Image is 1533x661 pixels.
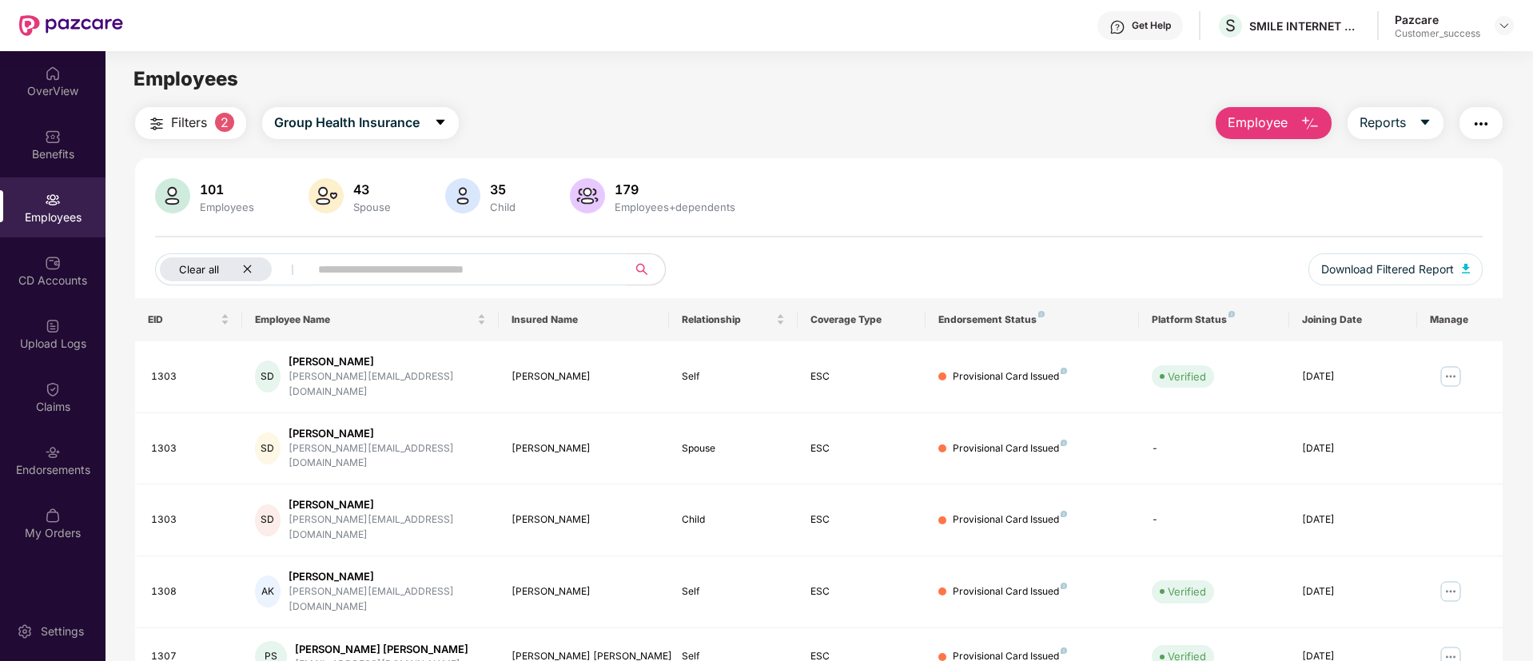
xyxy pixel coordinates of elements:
img: svg+xml;base64,PHN2ZyBpZD0iSGVscC0zMngzMiIgeG1sbnM9Imh0dHA6Ly93d3cudzMub3JnLzIwMDAvc3ZnIiB3aWR0aD... [1109,19,1125,35]
div: Provisional Card Issued [953,441,1067,456]
img: svg+xml;base64,PHN2ZyBpZD0iQmVuZWZpdHMiIHhtbG5zPSJodHRwOi8vd3d3LnczLm9yZy8yMDAwL3N2ZyIgd2lkdGg9Ij... [45,129,61,145]
div: [PERSON_NAME] [289,497,486,512]
div: [PERSON_NAME] [512,369,657,384]
td: - [1139,484,1288,556]
div: [PERSON_NAME] [512,441,657,456]
img: svg+xml;base64,PHN2ZyBpZD0iU2V0dGluZy0yMHgyMCIgeG1sbnM9Imh0dHA6Ly93d3cudzMub3JnLzIwMDAvc3ZnIiB3aW... [17,623,33,639]
img: svg+xml;base64,PHN2ZyB4bWxucz0iaHR0cDovL3d3dy53My5vcmcvMjAwMC9zdmciIHhtbG5zOnhsaW5rPSJodHRwOi8vd3... [155,178,190,213]
div: Provisional Card Issued [953,369,1067,384]
div: Self [682,369,784,384]
div: Settings [36,623,89,639]
img: svg+xml;base64,PHN2ZyB4bWxucz0iaHR0cDovL3d3dy53My5vcmcvMjAwMC9zdmciIHdpZHRoPSIyNCIgaGVpZ2h0PSIyNC... [1471,114,1491,133]
span: Employee [1228,113,1288,133]
div: Employees+dependents [611,201,739,213]
span: caret-down [434,116,447,130]
div: SD [255,360,281,392]
div: 179 [611,181,739,197]
div: [DATE] [1302,512,1404,528]
img: svg+xml;base64,PHN2ZyB4bWxucz0iaHR0cDovL3d3dy53My5vcmcvMjAwMC9zdmciIHhtbG5zOnhsaW5rPSJodHRwOi8vd3... [1300,114,1320,133]
div: [PERSON_NAME] [512,512,657,528]
img: svg+xml;base64,PHN2ZyBpZD0iQ0RfQWNjb3VudHMiIGRhdGEtbmFtZT0iQ0QgQWNjb3VudHMiIHhtbG5zPSJodHRwOi8vd3... [45,255,61,271]
img: svg+xml;base64,PHN2ZyB4bWxucz0iaHR0cDovL3d3dy53My5vcmcvMjAwMC9zdmciIHhtbG5zOnhsaW5rPSJodHRwOi8vd3... [570,178,605,213]
span: Filters [171,113,207,133]
span: search [626,263,657,276]
div: [DATE] [1302,584,1404,599]
img: svg+xml;base64,PHN2ZyB4bWxucz0iaHR0cDovL3d3dy53My5vcmcvMjAwMC9zdmciIHdpZHRoPSI4IiBoZWlnaHQ9IjgiIH... [1038,311,1045,317]
div: AK [255,575,281,607]
th: Insured Name [499,298,670,341]
div: Child [487,201,519,213]
img: svg+xml;base64,PHN2ZyB4bWxucz0iaHR0cDovL3d3dy53My5vcmcvMjAwMC9zdmciIHdpZHRoPSI4IiBoZWlnaHQ9IjgiIH... [1228,311,1235,317]
span: Employees [133,67,238,90]
span: EID [148,313,217,326]
th: Joining Date [1289,298,1417,341]
span: Employee Name [255,313,474,326]
div: Get Help [1132,19,1171,32]
button: Filters2 [135,107,246,139]
div: Self [682,584,784,599]
div: ESC [810,512,913,528]
img: svg+xml;base64,PHN2ZyB4bWxucz0iaHR0cDovL3d3dy53My5vcmcvMjAwMC9zdmciIHdpZHRoPSI4IiBoZWlnaHQ9IjgiIH... [1061,440,1067,446]
div: [PERSON_NAME] [512,584,657,599]
div: [PERSON_NAME][EMAIL_ADDRESS][DOMAIN_NAME] [289,584,486,615]
img: svg+xml;base64,PHN2ZyBpZD0iTXlfT3JkZXJzIiBkYXRhLW5hbWU9Ik15IE9yZGVycyIgeG1sbnM9Imh0dHA6Ly93d3cudz... [45,508,61,524]
button: Reportscaret-down [1348,107,1443,139]
div: [PERSON_NAME] [289,569,486,584]
div: 35 [487,181,519,197]
span: close [242,264,253,274]
div: 43 [350,181,394,197]
div: Provisional Card Issued [953,512,1067,528]
div: [PERSON_NAME] [289,354,486,369]
div: 1303 [151,369,229,384]
img: svg+xml;base64,PHN2ZyB4bWxucz0iaHR0cDovL3d3dy53My5vcmcvMjAwMC9zdmciIHhtbG5zOnhsaW5rPSJodHRwOi8vd3... [309,178,344,213]
div: 1308 [151,584,229,599]
img: svg+xml;base64,PHN2ZyB4bWxucz0iaHR0cDovL3d3dy53My5vcmcvMjAwMC9zdmciIHhtbG5zOnhsaW5rPSJodHRwOi8vd3... [445,178,480,213]
button: search [626,253,666,285]
div: ESC [810,441,913,456]
div: SD [255,504,281,536]
div: [PERSON_NAME] [PERSON_NAME] [295,642,468,657]
th: Manage [1417,298,1503,341]
span: 2 [215,113,234,132]
div: Pazcare [1395,12,1480,27]
div: [DATE] [1302,369,1404,384]
img: svg+xml;base64,PHN2ZyBpZD0iSG9tZSIgeG1sbnM9Imh0dHA6Ly93d3cudzMub3JnLzIwMDAvc3ZnIiB3aWR0aD0iMjAiIG... [45,66,61,82]
img: svg+xml;base64,PHN2ZyBpZD0iRHJvcGRvd24tMzJ4MzIiIHhtbG5zPSJodHRwOi8vd3d3LnczLm9yZy8yMDAwL3N2ZyIgd2... [1498,19,1511,32]
img: manageButton [1438,364,1463,389]
th: EID [135,298,242,341]
img: svg+xml;base64,PHN2ZyBpZD0iRW5kb3JzZW1lbnRzIiB4bWxucz0iaHR0cDovL3d3dy53My5vcmcvMjAwMC9zdmciIHdpZH... [45,444,61,460]
th: Relationship [669,298,797,341]
div: Verified [1168,368,1206,384]
button: Clear allclose [155,253,315,285]
span: Download Filtered Report [1321,261,1454,278]
div: Platform Status [1152,313,1276,326]
div: Employees [197,201,257,213]
div: [PERSON_NAME][EMAIL_ADDRESS][DOMAIN_NAME] [289,441,486,472]
th: Employee Name [242,298,499,341]
div: SMILE INTERNET TECHNOLOGIES PRIVATE LIMITED [1249,18,1361,34]
span: Clear all [179,263,219,276]
div: Endorsement Status [938,313,1126,326]
img: New Pazcare Logo [19,15,123,36]
div: Spouse [350,201,394,213]
span: S [1225,16,1236,35]
td: - [1139,413,1288,485]
div: Customer_success [1395,27,1480,40]
div: 1303 [151,441,229,456]
button: Download Filtered Report [1308,253,1483,285]
div: [PERSON_NAME][EMAIL_ADDRESS][DOMAIN_NAME] [289,369,486,400]
img: svg+xml;base64,PHN2ZyB4bWxucz0iaHR0cDovL3d3dy53My5vcmcvMjAwMC9zdmciIHdpZHRoPSI4IiBoZWlnaHQ9IjgiIH... [1061,583,1067,589]
div: [DATE] [1302,441,1404,456]
div: Provisional Card Issued [953,584,1067,599]
div: ESC [810,584,913,599]
div: [PERSON_NAME][EMAIL_ADDRESS][DOMAIN_NAME] [289,512,486,543]
img: svg+xml;base64,PHN2ZyBpZD0iQ2xhaW0iIHhtbG5zPSJodHRwOi8vd3d3LnczLm9yZy8yMDAwL3N2ZyIgd2lkdGg9IjIwIi... [45,381,61,397]
div: ESC [810,369,913,384]
div: Child [682,512,784,528]
img: svg+xml;base64,PHN2ZyB4bWxucz0iaHR0cDovL3d3dy53My5vcmcvMjAwMC9zdmciIHdpZHRoPSIyNCIgaGVpZ2h0PSIyNC... [147,114,166,133]
img: svg+xml;base64,PHN2ZyBpZD0iRW1wbG95ZWVzIiB4bWxucz0iaHR0cDovL3d3dy53My5vcmcvMjAwMC9zdmciIHdpZHRoPS... [45,192,61,208]
div: Spouse [682,441,784,456]
button: Employee [1216,107,1332,139]
div: [PERSON_NAME] [289,426,486,441]
div: Verified [1168,583,1206,599]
